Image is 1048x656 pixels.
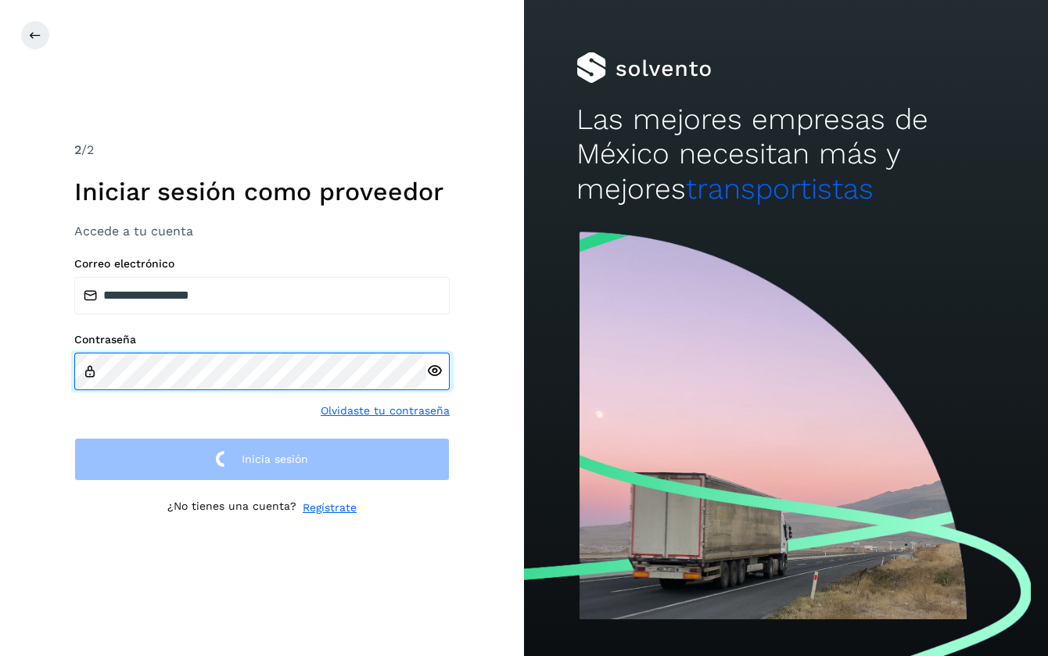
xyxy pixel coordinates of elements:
span: Inicia sesión [242,453,308,464]
p: ¿No tienes una cuenta? [167,500,296,516]
h2: Las mejores empresas de México necesitan más y mejores [576,102,996,206]
button: Inicia sesión [74,438,450,481]
h3: Accede a tu cuenta [74,224,450,238]
span: transportistas [686,172,874,206]
a: Olvidaste tu contraseña [321,403,450,419]
label: Contraseña [74,333,450,346]
div: /2 [74,141,450,160]
span: 2 [74,142,81,157]
h1: Iniciar sesión como proveedor [74,177,450,206]
a: Regístrate [303,500,357,516]
label: Correo electrónico [74,257,450,271]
